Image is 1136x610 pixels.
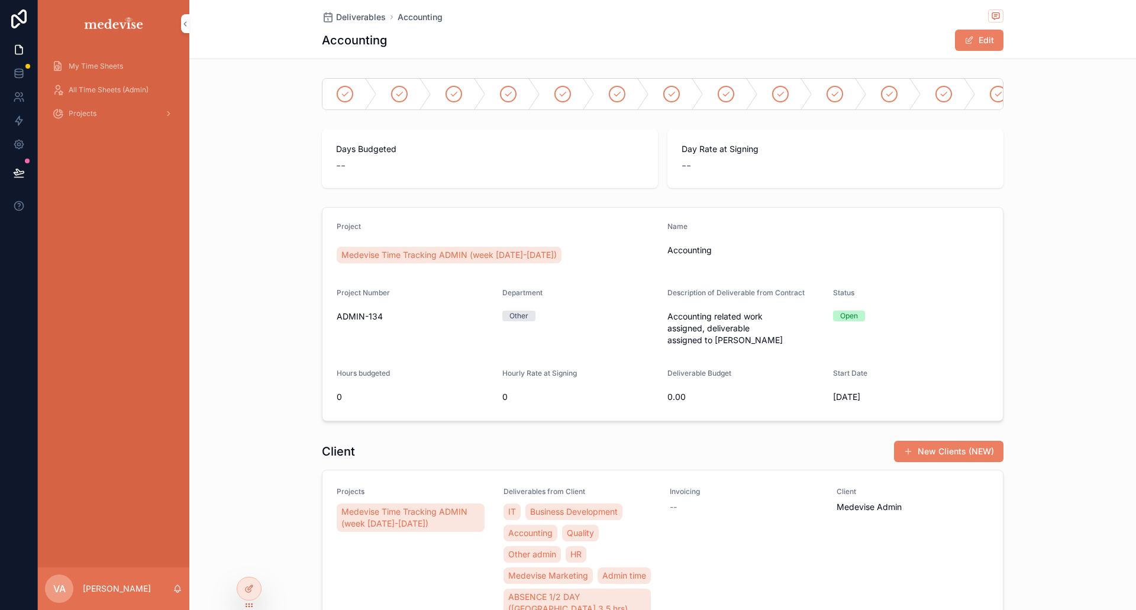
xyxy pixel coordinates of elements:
[337,222,361,231] span: Project
[322,443,355,460] h1: Client
[83,583,151,595] p: [PERSON_NAME]
[336,143,644,155] span: Days Budgeted
[509,311,528,321] div: Other
[504,546,561,563] a: Other admin
[955,30,1003,51] button: Edit
[45,79,182,101] a: All Time Sheets (Admin)
[69,62,123,71] span: My Time Sheets
[833,391,989,403] span: [DATE]
[502,288,543,297] span: Department
[667,244,989,256] span: Accounting
[670,501,677,513] span: --
[341,506,480,530] span: Medevise Time Tracking ADMIN (week [DATE]-[DATE])
[502,369,577,377] span: Hourly Rate at Signing
[504,525,557,541] a: Accounting
[598,567,651,584] a: Admin time
[562,525,599,541] a: Quality
[667,222,688,231] span: Name
[504,487,656,496] span: Deliverables from Client
[502,391,659,403] span: 0
[837,501,989,513] span: Medevise Admin
[322,11,386,23] a: Deliverables
[336,11,386,23] span: Deliverables
[567,527,594,539] span: Quality
[667,311,824,346] span: Accounting related work assigned, deliverable assigned to [PERSON_NAME]
[508,570,588,582] span: Medevise Marketing
[525,504,622,520] a: Business Development
[398,11,443,23] a: Accounting
[322,32,387,49] h1: Accounting
[670,487,822,496] span: Invoicing
[508,527,553,539] span: Accounting
[341,249,557,261] span: Medevise Time Tracking ADMIN (week [DATE]-[DATE])
[69,109,96,118] span: Projects
[82,14,146,33] img: App logo
[667,391,824,403] span: 0.00
[508,548,556,560] span: Other admin
[566,546,586,563] a: HR
[530,506,618,518] span: Business Development
[337,369,390,377] span: Hours budgeted
[508,506,516,518] span: IT
[667,288,805,297] span: Description of Deliverable from Contract
[337,288,390,297] span: Project Number
[833,369,867,377] span: Start Date
[337,391,493,403] span: 0
[894,441,1003,462] button: New Clients (NEW)
[53,582,66,596] span: VA
[337,487,489,496] span: Projects
[682,157,691,174] span: --
[840,311,858,321] div: Open
[45,56,182,77] a: My Time Sheets
[837,487,989,496] span: Client
[682,143,989,155] span: Day Rate at Signing
[337,504,485,532] a: Medevise Time Tracking ADMIN (week [DATE]-[DATE])
[336,157,346,174] span: --
[570,548,582,560] span: HR
[667,369,731,377] span: Deliverable Budget
[45,103,182,124] a: Projects
[504,504,521,520] a: IT
[38,47,189,140] div: scrollable content
[337,311,493,322] span: ADMIN-134
[833,288,854,297] span: Status
[602,570,646,582] span: Admin time
[69,85,149,95] span: All Time Sheets (Admin)
[504,567,593,584] a: Medevise Marketing
[337,247,561,263] a: Medevise Time Tracking ADMIN (week [DATE]-[DATE])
